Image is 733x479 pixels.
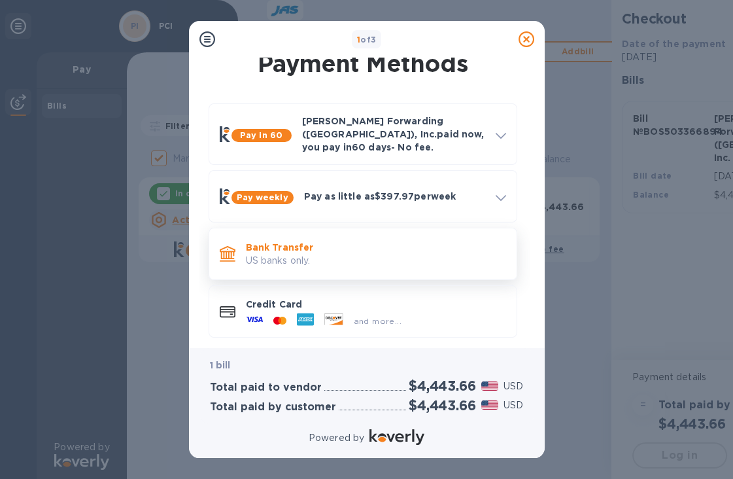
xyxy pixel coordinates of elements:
img: USD [481,381,499,391]
p: USD [503,380,523,393]
b: Pay in 60 [240,130,282,140]
b: of 3 [357,35,377,44]
p: Bank Transfer [246,241,506,254]
p: Pay as little as $397.97 per week [304,190,485,203]
p: Powered by [309,431,364,445]
h3: Total paid by customer [210,401,336,414]
p: [PERSON_NAME] Forwarding ([GEOGRAPHIC_DATA]), Inc. paid now, you pay in 60 days - No fee. [302,115,485,154]
h3: Total paid to vendor [210,381,322,394]
b: 1 bill [210,360,231,370]
span: 1 [357,35,360,44]
h1: Payment Methods [206,50,520,77]
p: USD [503,399,523,412]
h2: $4,443.66 [409,397,475,414]
p: Credit Card [246,298,506,311]
h2: $4,443.66 [409,378,475,394]
span: and more... [354,316,401,326]
img: USD [481,400,499,410]
img: Logo [369,429,424,445]
b: Pay weekly [237,192,288,202]
p: US banks only. [246,254,506,268]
